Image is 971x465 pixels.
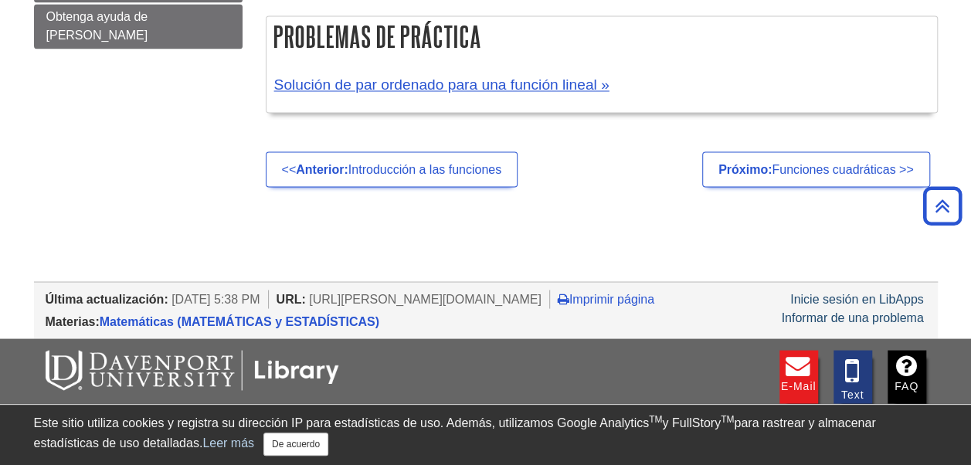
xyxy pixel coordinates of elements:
img: Bibliotecas DU [46,350,339,390]
font: Imprimir página [569,292,654,305]
a: FAQ [888,350,926,403]
font: Este sitio utiliza cookies y registra su dirección IP para estadísticas de uso. Además, utilizamo... [34,416,650,429]
span: [DATE] 5:38 PM [171,292,260,305]
a: Volver al principio [918,195,967,216]
a: <<Anterior:Introducción a las funciones [266,151,518,187]
strong: Anterior: [296,162,348,175]
a: Solución de par ordenado para una función lineal » [274,76,609,93]
font: Introducción a las funciones [296,162,501,175]
sup: TM [721,414,734,425]
button: Cerrar [263,433,328,456]
span: Obtenga ayuda de [PERSON_NAME] [46,10,148,42]
a: Informar de una problema [781,311,923,324]
span: [URL][PERSON_NAME][DOMAIN_NAME] [309,292,542,305]
a: Inicie sesión en LibApps [790,292,924,305]
a: Matemáticas (MATEMÁTICAS y ESTADÍSTICAS) [100,314,379,328]
a: Leer más [202,436,254,450]
font: y FullStory [662,416,721,429]
sup: TM [649,414,662,425]
h2: Problemas de práctica [267,16,937,57]
span: Última actualización: [46,292,168,305]
strong: Próximo: [718,162,772,175]
i: Print Page [558,292,569,304]
span: URL: [277,292,306,305]
a: E-mail [779,350,818,403]
a: Próximo:Funciones cuadráticas >> [702,151,930,187]
a: Obtenga ayuda de [PERSON_NAME] [34,4,243,49]
span: Materias: [46,314,100,328]
a: Text [833,350,872,403]
a: Imprimir página [558,292,654,305]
